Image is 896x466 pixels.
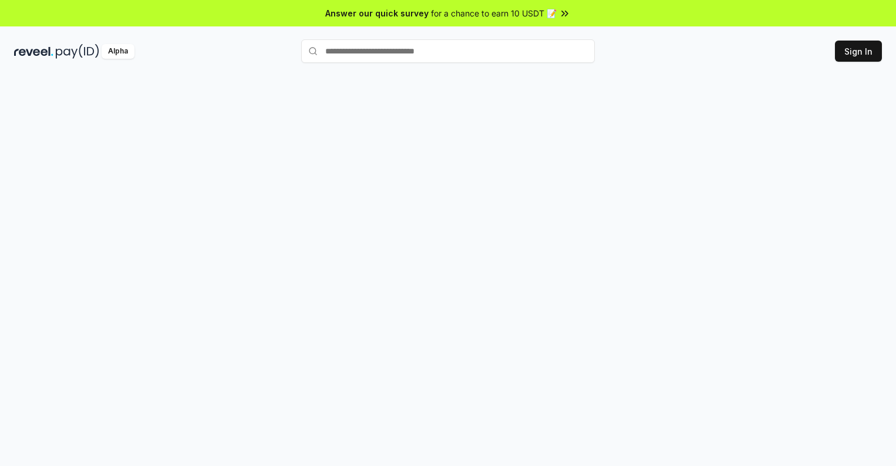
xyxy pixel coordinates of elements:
[325,7,429,19] span: Answer our quick survey
[56,44,99,59] img: pay_id
[102,44,134,59] div: Alpha
[14,44,53,59] img: reveel_dark
[431,7,557,19] span: for a chance to earn 10 USDT 📝
[835,41,882,62] button: Sign In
